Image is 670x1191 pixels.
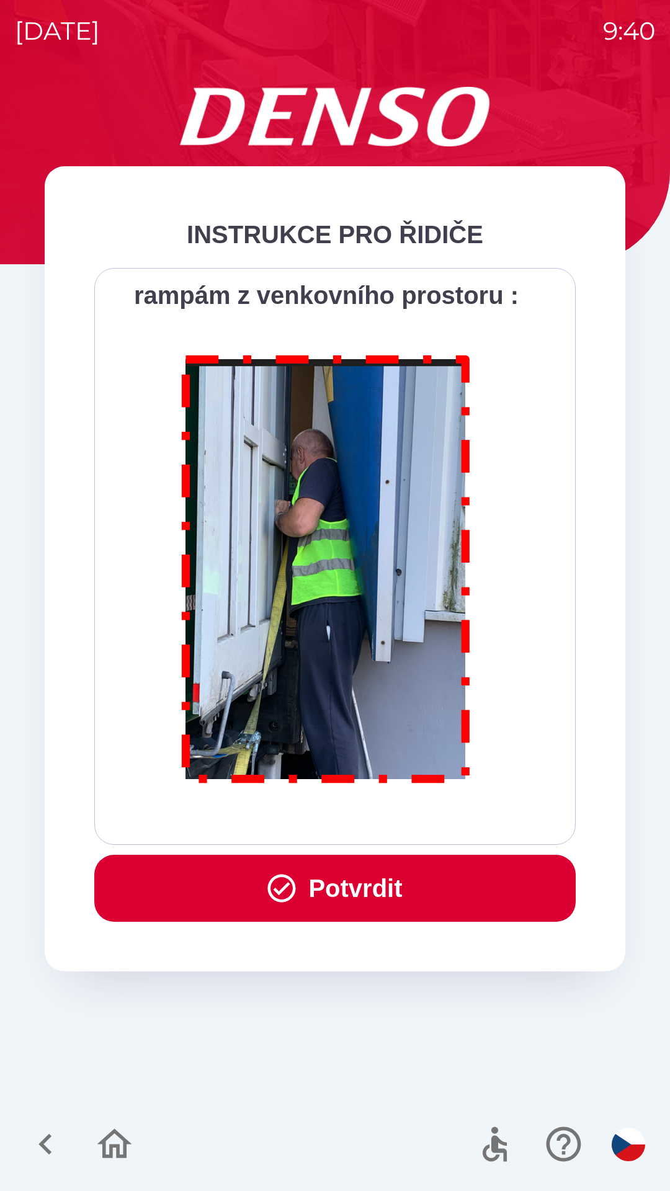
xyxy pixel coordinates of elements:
[45,87,625,146] img: Logo
[15,12,100,50] p: [DATE]
[94,855,576,922] button: Potvrdit
[603,12,655,50] p: 9:40
[167,339,485,795] img: M8MNayrTL6gAAAABJRU5ErkJggg==
[94,216,576,253] div: INSTRUKCE PRO ŘIDIČE
[612,1128,645,1161] img: cs flag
